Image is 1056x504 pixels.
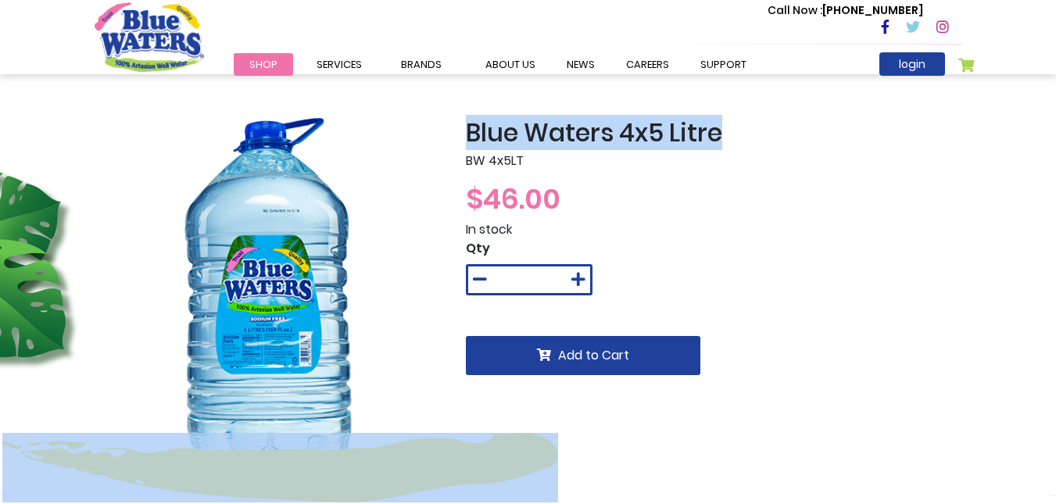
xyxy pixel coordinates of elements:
button: Add to Cart [466,336,700,375]
a: login [879,52,945,76]
a: News [551,53,610,76]
img: yellow-design.png [2,433,558,502]
a: support [685,53,762,76]
h2: Blue Waters 4x5 Litre [466,118,962,148]
p: [PHONE_NUMBER] [768,2,923,19]
a: store logo [95,2,204,71]
a: careers [610,53,685,76]
span: Call Now : [768,2,822,18]
span: Services [317,57,362,72]
span: $46.00 [466,179,560,219]
img: Blue_Waters_4x5_Litre_1_5.png [95,118,442,466]
span: In stock [466,220,512,238]
span: Brands [401,57,442,72]
span: Add to Cart [558,346,629,364]
a: about us [470,53,551,76]
span: Qty [466,239,490,257]
p: BW 4x5LT [466,152,962,170]
span: Shop [249,57,277,72]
